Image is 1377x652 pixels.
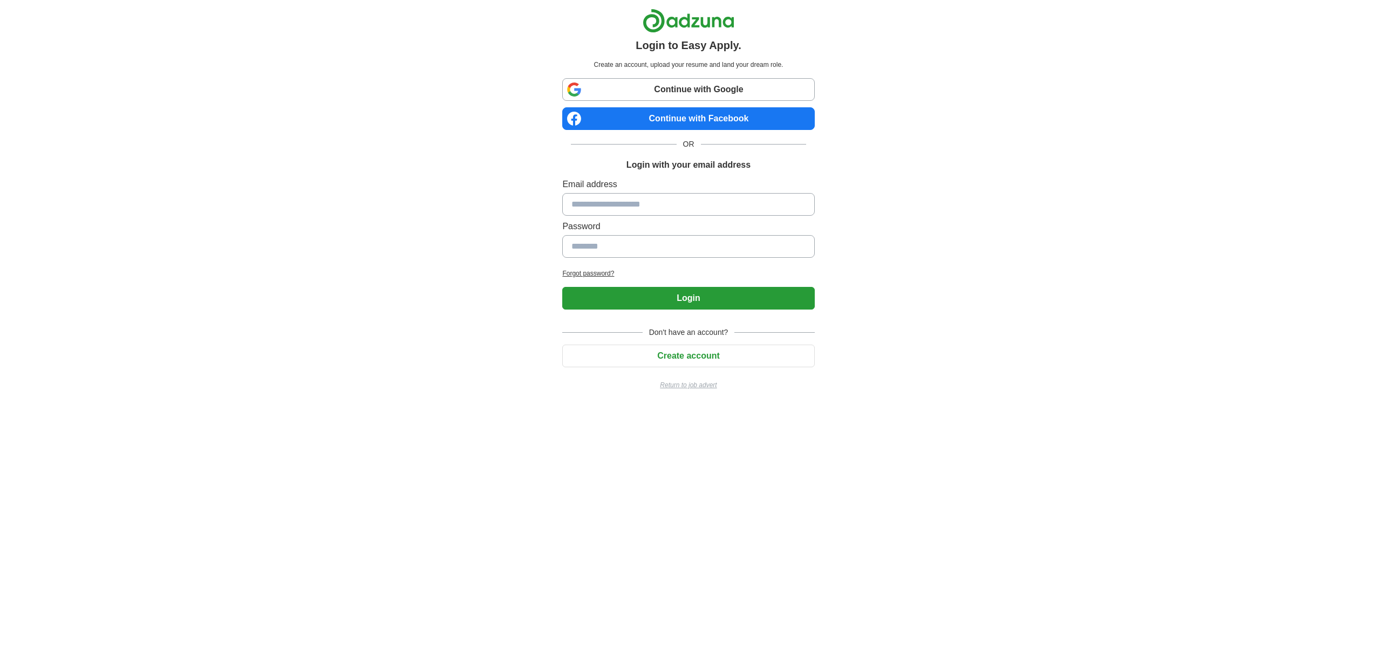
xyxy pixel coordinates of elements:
a: Create account [562,351,814,360]
label: Password [562,220,814,233]
a: Continue with Google [562,78,814,101]
label: Email address [562,178,814,191]
h1: Login with your email address [626,159,751,171]
h1: Login to Easy Apply. [636,37,741,53]
span: Don't have an account? [643,327,735,338]
img: Adzuna logo [643,9,734,33]
a: Return to job advert [562,380,814,390]
button: Create account [562,345,814,367]
p: Create an account, upload your resume and land your dream role. [564,60,812,70]
a: Forgot password? [562,269,814,278]
span: OR [677,139,701,150]
button: Login [562,287,814,310]
a: Continue with Facebook [562,107,814,130]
